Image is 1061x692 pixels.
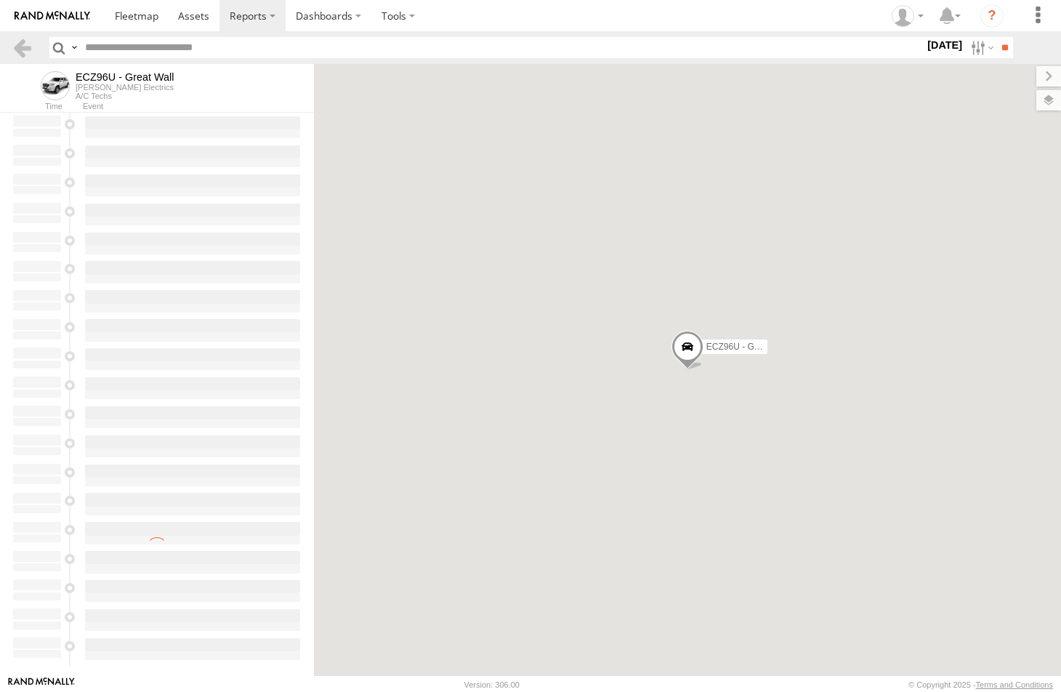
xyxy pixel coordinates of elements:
span: ECZ96U - Great Wall [706,342,788,352]
div: [PERSON_NAME] Electrics [76,83,174,92]
div: Time [12,103,62,110]
div: ECZ96U - Great Wall - View Asset History [76,71,174,83]
a: Terms and Conditions [976,680,1053,689]
img: rand-logo.svg [15,11,90,21]
i: ? [980,4,1004,28]
a: Back to previous Page [12,37,33,58]
div: © Copyright 2025 - [908,680,1053,689]
label: Search Filter Options [965,37,996,58]
div: Version: 306.00 [464,680,520,689]
div: Nicole Hunt [887,5,929,27]
a: Visit our Website [8,677,75,692]
div: A/C Techs [76,92,174,100]
label: Search Query [68,37,80,58]
div: Event [83,103,314,110]
label: [DATE] [924,37,965,53]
